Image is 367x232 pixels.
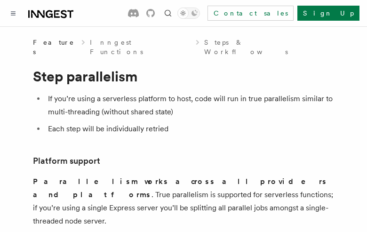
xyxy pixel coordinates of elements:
[33,177,327,199] strong: Parallelism works across all providers and platforms
[45,122,334,136] li: Each step will be individually retried
[33,38,77,56] span: Features
[162,8,174,19] button: Find something...
[33,68,334,85] h1: Step parallelism
[204,38,334,56] a: Steps & Workflows
[8,8,19,19] button: Toggle navigation
[33,175,334,228] p: . True parallelism is supported for serverless functions; if you’re using a single Express server...
[177,8,200,19] button: Toggle dark mode
[297,6,359,21] a: Sign Up
[90,38,191,56] a: Inngest Functions
[207,6,294,21] a: Contact sales
[45,92,334,119] li: If you’re using a serverless platform to host, code will run in true parallelism similar to multi...
[33,154,100,168] a: Platform support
